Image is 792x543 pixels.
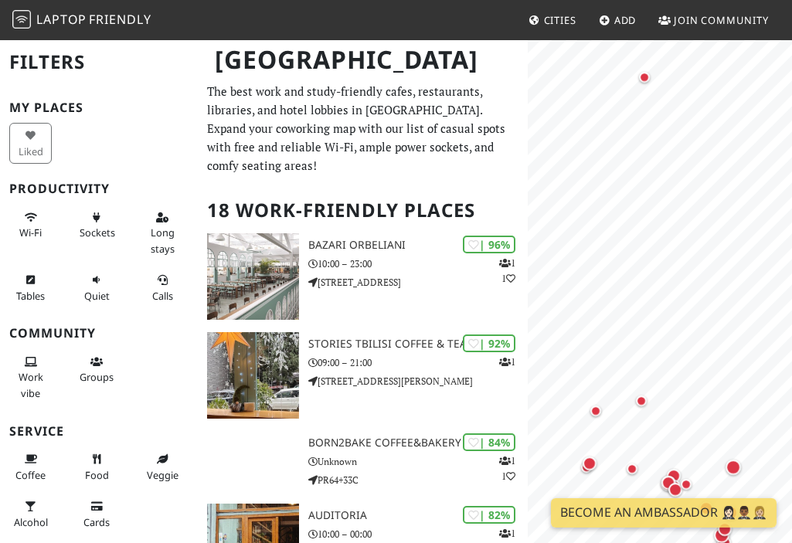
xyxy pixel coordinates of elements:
[308,239,529,252] h3: Bazari Orbeliani
[75,494,117,535] button: Cards
[499,355,515,369] p: 1
[614,13,637,27] span: Add
[9,494,52,535] button: Alcohol
[9,100,189,115] h3: My Places
[19,226,42,239] span: Stable Wi-Fi
[14,515,48,529] span: Alcohol
[141,267,184,308] button: Calls
[12,7,151,34] a: LaptopFriendly LaptopFriendly
[207,187,518,234] h2: 18 Work-Friendly Places
[499,453,515,483] p: 1 1
[152,289,173,303] span: Video/audio calls
[141,446,184,487] button: Veggie
[151,226,175,255] span: Long stays
[80,226,115,239] span: Power sockets
[147,468,178,482] span: Veggie
[12,10,31,29] img: LaptopFriendly
[36,11,87,28] span: Laptop
[722,456,744,478] div: Map marker
[308,374,529,389] p: [STREET_ADDRESS][PERSON_NAME]
[674,13,769,27] span: Join Community
[308,527,529,541] p: 10:00 – 00:00
[551,498,777,528] a: Become an Ambassador 🤵🏻‍♀️🤵🏾‍♂️🤵🏼‍♀️
[308,509,529,522] h3: Auditoria
[463,236,515,253] div: | 96%
[593,6,643,34] a: Add
[83,515,110,529] span: Credit cards
[198,233,528,320] a: Bazari Orbeliani | 96% 11 Bazari Orbeliani 10:00 – 23:00 [STREET_ADDRESS]
[75,349,117,390] button: Groups
[522,6,583,34] a: Cities
[207,82,518,175] p: The best work and study-friendly cafes, restaurants, libraries, and hotel lobbies in [GEOGRAPHIC_...
[623,460,641,478] div: Map marker
[9,424,189,439] h3: Service
[664,466,684,486] div: Map marker
[80,370,114,384] span: Group tables
[308,473,529,487] p: PR64+33C
[580,453,600,473] div: Map marker
[308,256,529,271] p: 10:00 – 23:00
[89,11,151,28] span: Friendly
[308,436,529,450] h3: Born2Bake Coffee&Bakery
[658,473,679,494] div: Map marker
[632,392,651,410] div: Map marker
[664,477,684,497] div: Map marker
[9,267,52,308] button: Tables
[9,182,189,196] h3: Productivity
[586,402,605,420] div: Map marker
[658,473,678,493] div: Map marker
[577,458,596,477] div: Map marker
[463,433,515,451] div: | 84%
[652,6,775,34] a: Join Community
[463,506,515,524] div: | 82%
[715,519,735,539] div: Map marker
[16,289,45,303] span: Work-friendly tables
[544,13,576,27] span: Cities
[635,68,654,87] div: Map marker
[9,326,189,341] h3: Community
[202,39,525,81] h1: [GEOGRAPHIC_DATA]
[198,332,528,419] a: Stories Tbilisi Coffee & Tea | 92% 1 Stories Tbilisi Coffee & Tea 09:00 – 21:00 [STREET_ADDRESS][...
[141,205,184,261] button: Long stays
[308,355,529,370] p: 09:00 – 21:00
[308,338,529,351] h3: Stories Tbilisi Coffee & Tea
[463,334,515,352] div: | 92%
[9,349,52,406] button: Work vibe
[308,275,529,290] p: [STREET_ADDRESS]
[207,233,298,320] img: Bazari Orbeliani
[85,468,109,482] span: Food
[677,475,695,494] div: Map marker
[75,267,117,308] button: Quiet
[9,39,189,86] h2: Filters
[75,205,117,246] button: Sockets
[19,370,43,399] span: People working
[75,446,117,487] button: Food
[198,431,528,491] a: | 84% 11 Born2Bake Coffee&Bakery Unknown PR64+33C
[9,446,52,487] button: Coffee
[499,256,515,285] p: 1 1
[207,332,298,419] img: Stories Tbilisi Coffee & Tea
[9,205,52,246] button: Wi-Fi
[308,454,529,469] p: Unknown
[84,289,110,303] span: Quiet
[665,480,685,500] div: Map marker
[15,468,46,482] span: Coffee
